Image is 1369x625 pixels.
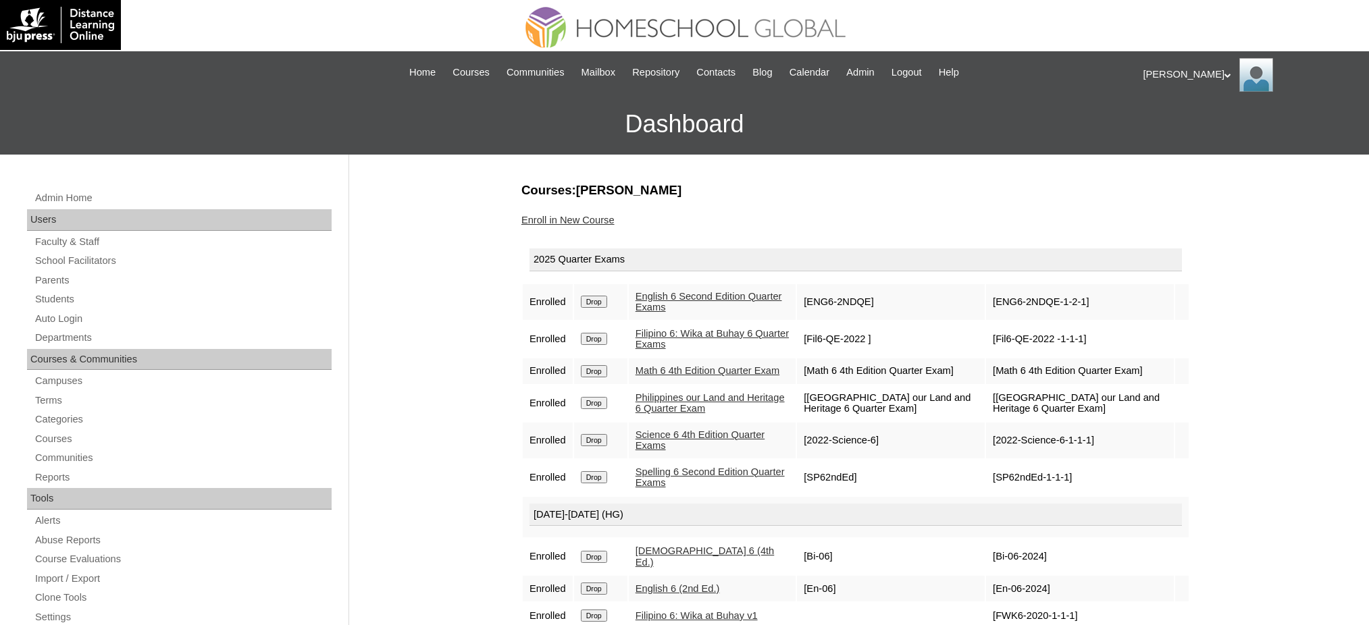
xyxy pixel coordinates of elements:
span: Blog [752,65,772,80]
a: Admin Home [34,190,332,207]
input: Drop [581,397,607,409]
a: Mailbox [575,65,623,80]
a: Communities [34,450,332,466]
a: Blog [746,65,779,80]
span: Courses [453,65,490,80]
td: [Bi-06-2024] [986,539,1174,574]
span: Repository [632,65,679,80]
a: Filipino 6: Wika at Buhay 6 Quarter Exams [636,328,789,350]
a: Repository [625,65,686,80]
a: Categories [34,411,332,428]
span: Communities [507,65,565,80]
span: Mailbox [582,65,616,80]
a: Calendar [783,65,836,80]
a: Math 6 4th Edition Quarter Exam [636,365,779,376]
a: Filipino 6: Wika at Buhay v1 [636,610,758,621]
div: Courses & Communities [27,349,332,371]
div: [PERSON_NAME] [1143,58,1356,92]
a: [DEMOGRAPHIC_DATA] 6 (4th Ed.) [636,545,775,568]
a: Courses [34,431,332,447]
a: Science 6 4th Edition Quarter Exams [636,429,765,452]
td: [SP62ndEd-1-1-1] [986,460,1174,495]
div: Users [27,209,332,231]
span: Contacts [696,65,735,80]
h3: Courses:[PERSON_NAME] [521,182,1190,199]
a: Alerts [34,512,332,529]
a: Contacts [690,65,742,80]
h3: Dashboard [7,94,1362,155]
td: Enrolled [523,358,573,384]
td: [Fil6-QE-2022 ] [797,321,985,357]
div: 2025 Quarter Exams [529,248,1182,271]
td: Enrolled [523,284,573,320]
td: [ENG6-2NDQE-1-2-1] [986,284,1174,320]
a: Import / Export [34,570,332,587]
div: Tools [27,488,332,510]
td: Enrolled [523,576,573,601]
td: [SP62ndEd] [797,460,985,495]
td: [Fil6-QE-2022 -1-1-1] [986,321,1174,357]
a: Communities [500,65,571,80]
td: [[GEOGRAPHIC_DATA] our Land and Heritage 6 Quarter Exam] [986,385,1174,421]
a: Clone Tools [34,589,332,606]
a: School Facilitators [34,252,332,269]
a: Help [932,65,966,80]
td: [2022-Science-6] [797,423,985,458]
a: Departments [34,329,332,346]
input: Drop [581,551,607,563]
a: Logout [885,65,929,80]
input: Drop [581,582,607,595]
td: [En-06-2024] [986,576,1174,601]
a: English 6 Second Edition Quarter Exams [636,291,782,313]
a: Terms [34,392,332,409]
input: Drop [581,434,607,446]
span: Logout [892,65,922,80]
div: [DATE]-[DATE] (HG) [529,504,1182,526]
td: [Bi-06] [797,539,985,574]
span: Calendar [790,65,829,80]
input: Drop [581,296,607,308]
a: Auto Login [34,310,332,327]
td: [[GEOGRAPHIC_DATA] our Land and Heritage 6 Quarter Exam] [797,385,985,421]
td: Enrolled [523,321,573,357]
a: English 6 (2nd Ed.) [636,583,720,594]
input: Drop [581,609,607,622]
td: [Math 6 4th Edition Quarter Exam] [986,358,1174,384]
a: Home [403,65,442,80]
td: Enrolled [523,539,573,574]
a: Course Evaluations [34,551,332,568]
a: Spelling 6 Second Edition Quarter Exams [636,466,785,489]
span: Help [939,65,959,80]
td: [2022-Science-6-1-1-1] [986,423,1174,458]
a: Parents [34,272,332,289]
input: Drop [581,333,607,345]
a: Enroll in New Course [521,215,615,225]
td: Enrolled [523,423,573,458]
a: Faculty & Staff [34,234,332,250]
td: Enrolled [523,460,573,495]
td: Enrolled [523,385,573,421]
td: [Math 6 4th Edition Quarter Exam] [797,358,985,384]
td: [ENG6-2NDQE] [797,284,985,320]
a: Philippines our Land and Heritage 6 Quarter Exam [636,392,785,414]
input: Drop [581,471,607,483]
a: Reports [34,469,332,486]
a: Courses [446,65,496,80]
a: Admin [840,65,881,80]
span: Admin [846,65,875,80]
img: logo-white.png [7,7,114,43]
a: Students [34,291,332,308]
img: Ariane Ebuen [1239,58,1273,92]
a: Campuses [34,373,332,389]
td: [En-06] [797,576,985,601]
input: Drop [581,365,607,377]
a: Abuse Reports [34,532,332,549]
span: Home [409,65,436,80]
